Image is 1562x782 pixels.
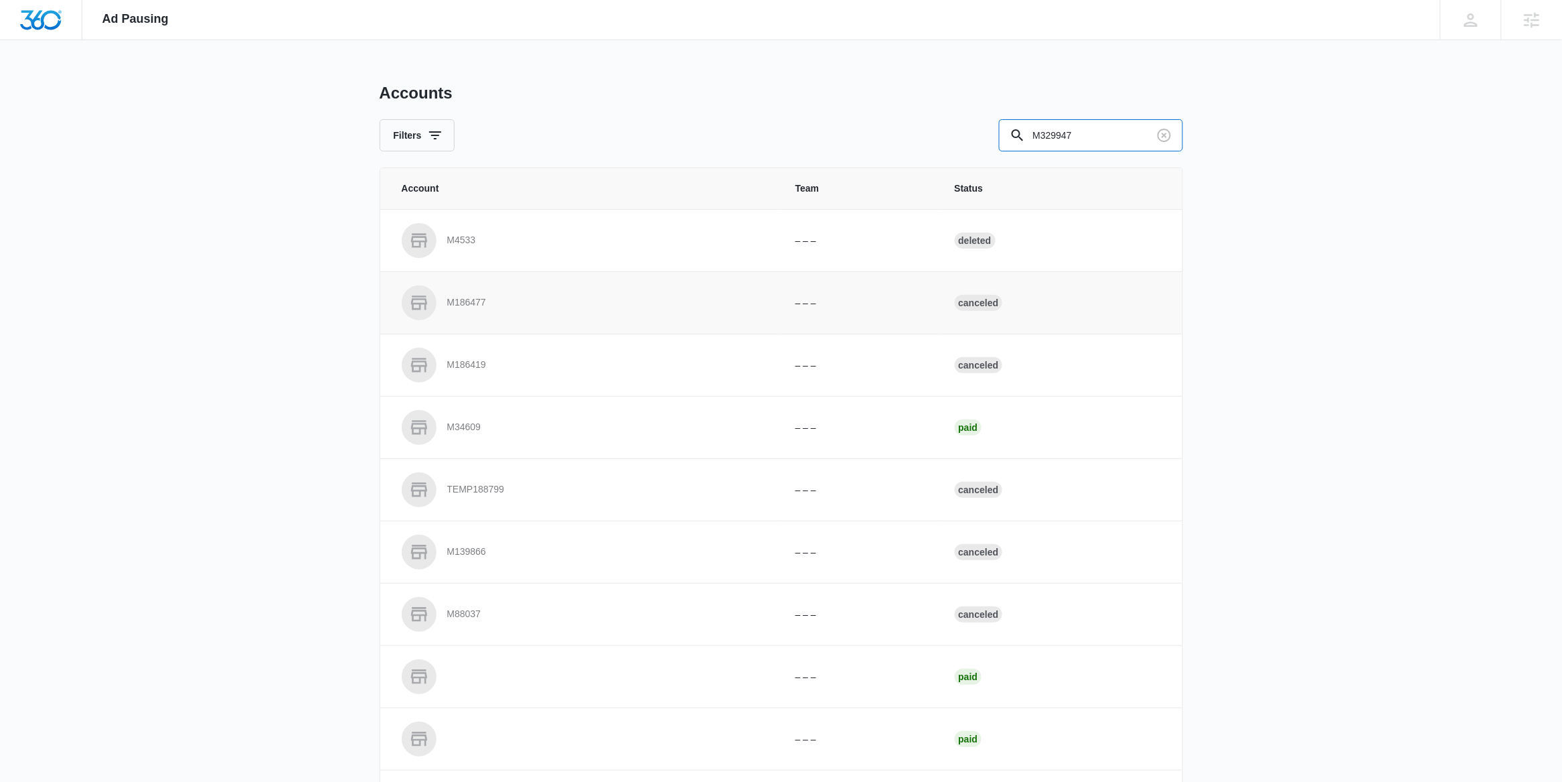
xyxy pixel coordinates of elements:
[102,12,169,26] span: Ad Pausing
[955,482,1003,498] div: Canceled
[447,296,486,310] p: M186477
[402,348,763,383] a: M186419
[795,234,923,248] p: – – –
[795,359,923,373] p: – – –
[955,419,982,436] div: Paid
[795,670,923,684] p: – – –
[955,606,1003,623] div: Canceled
[795,732,923,746] p: – – –
[402,410,763,445] a: M34609
[402,182,763,196] span: Account
[955,669,982,685] div: Paid
[955,182,1161,196] span: Status
[447,483,505,497] p: TEMP188799
[955,731,982,747] div: Paid
[447,608,481,621] p: M88037
[447,359,486,372] p: M186419
[402,472,763,507] a: TEMP188799
[380,83,453,103] h1: Accounts
[795,608,923,622] p: – – –
[955,544,1003,560] div: Canceled
[999,119,1183,151] input: Search By Account Number
[795,421,923,435] p: – – –
[795,182,923,196] span: Team
[795,296,923,310] p: – – –
[447,421,481,434] p: M34609
[402,285,763,320] a: M186477
[447,545,486,559] p: M139866
[447,234,476,247] p: M4533
[795,483,923,497] p: – – –
[380,119,455,151] button: Filters
[795,545,923,560] p: – – –
[955,357,1003,373] div: Canceled
[955,295,1003,311] div: Canceled
[1154,125,1175,146] button: Clear
[402,535,763,570] a: M139866
[402,597,763,632] a: M88037
[955,233,996,249] div: Deleted
[402,223,763,258] a: M4533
